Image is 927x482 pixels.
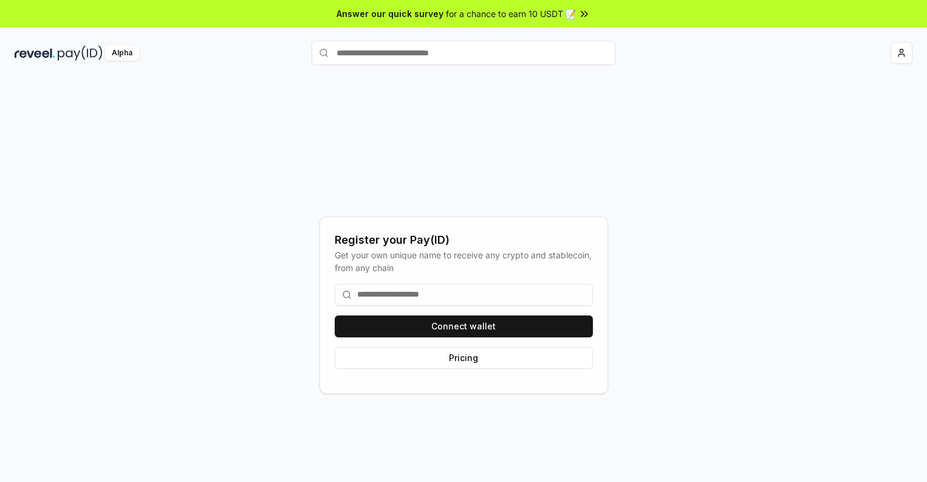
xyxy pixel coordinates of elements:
button: Connect wallet [335,315,593,337]
img: pay_id [58,46,103,61]
img: reveel_dark [15,46,55,61]
span: for a chance to earn 10 USDT 📝 [446,7,576,20]
div: Alpha [105,46,139,61]
span: Answer our quick survey [337,7,443,20]
div: Get your own unique name to receive any crypto and stablecoin, from any chain [335,249,593,274]
div: Register your Pay(ID) [335,232,593,249]
button: Pricing [335,347,593,369]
